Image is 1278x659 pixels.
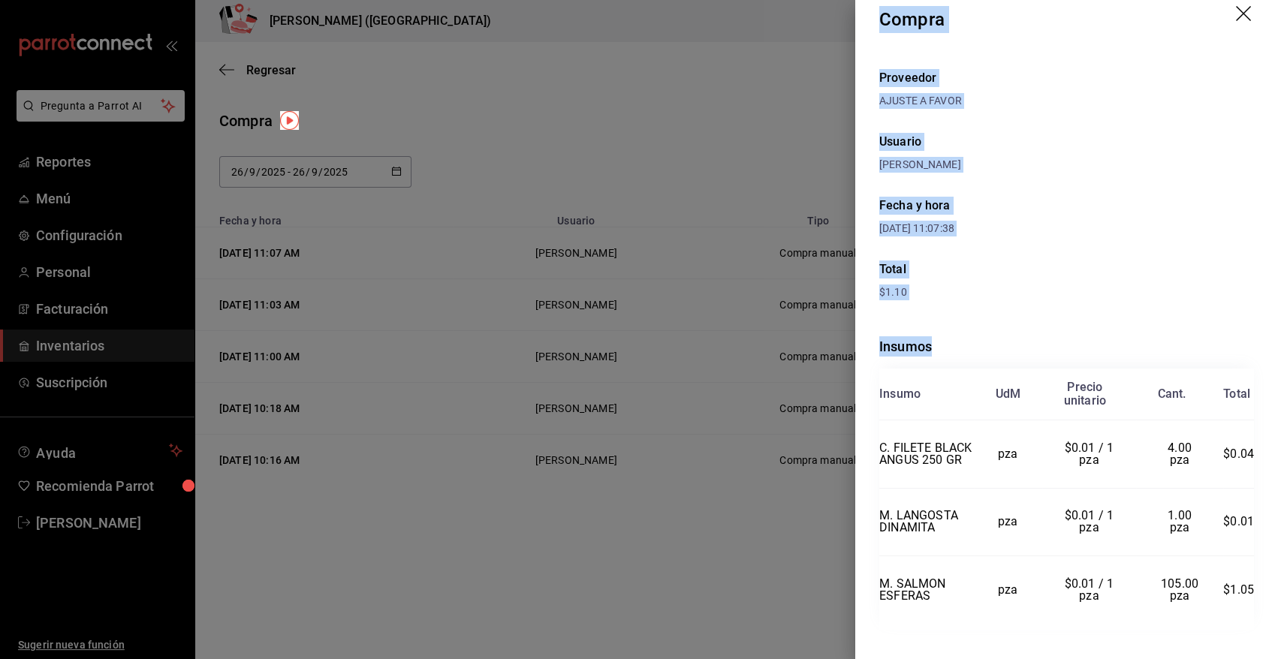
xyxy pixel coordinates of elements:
[1223,582,1254,597] span: $1.05
[1168,508,1195,534] span: 1.00 pza
[974,420,1042,489] td: pza
[1161,576,1201,603] span: 105.00 pza
[1236,6,1254,24] button: drag
[879,69,1254,87] div: Proveedor
[879,133,1254,151] div: Usuario
[1158,387,1186,401] div: Cant.
[1064,381,1106,408] div: Precio unitario
[996,387,1021,401] div: UdM
[879,157,1254,173] div: [PERSON_NAME]
[1065,576,1117,603] span: $0.01 / 1 pza
[1223,514,1254,528] span: $0.01
[879,420,974,489] td: C. FILETE BLACK ANGUS 250 GR
[879,286,907,298] span: $1.10
[879,336,1254,357] div: Insumos
[1223,447,1254,461] span: $0.04
[879,93,1254,109] div: AJUSTE A FAVOR
[879,6,945,33] div: Compra
[879,197,1067,215] div: Fecha y hora
[280,111,299,130] img: Tooltip marker
[1065,508,1117,534] span: $0.01 / 1 pza
[974,488,1042,556] td: pza
[879,488,974,556] td: M. LANGOSTA DINAMITA
[879,556,974,624] td: M. SALMON ESFERAS
[879,260,1254,278] div: Total
[974,556,1042,624] td: pza
[1223,387,1250,401] div: Total
[1168,441,1195,467] span: 4.00 pza
[1065,441,1117,467] span: $0.01 / 1 pza
[879,387,921,401] div: Insumo
[879,221,1067,236] div: [DATE] 11:07:38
